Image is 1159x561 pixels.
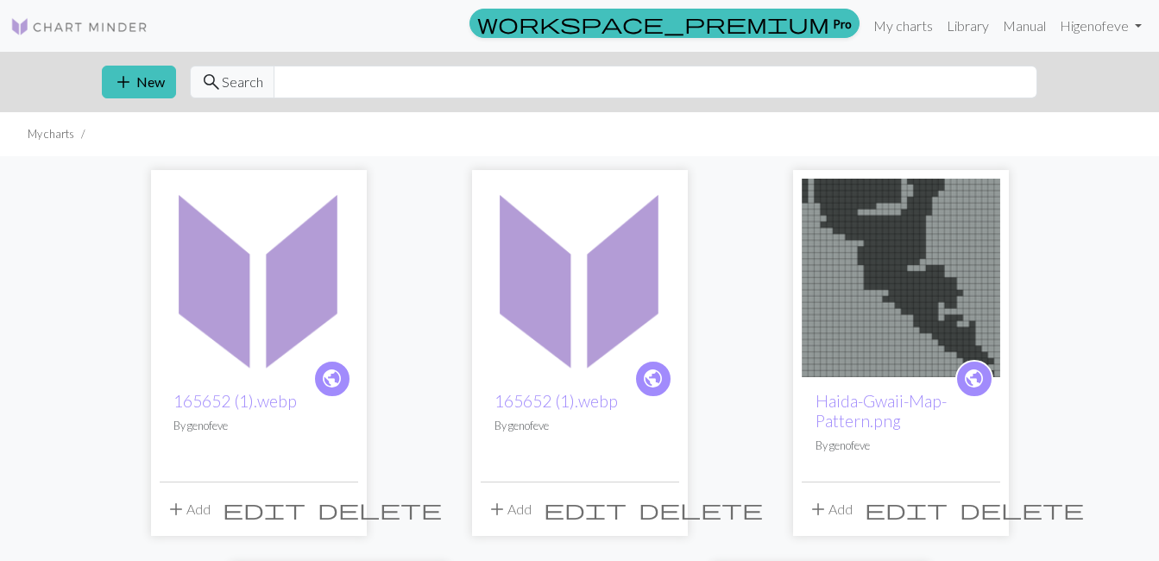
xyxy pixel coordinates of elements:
[1053,9,1149,43] a: Higenofeve
[955,360,993,398] a: public
[201,70,222,94] span: search
[963,365,985,392] span: public
[113,70,134,94] span: add
[859,493,954,526] button: Edit
[634,360,672,398] a: public
[802,493,859,526] button: Add
[544,497,627,521] span: edit
[808,497,828,521] span: add
[313,360,351,398] a: public
[173,418,344,434] p: By genofeve
[312,493,448,526] button: Delete
[481,493,538,526] button: Add
[477,11,829,35] span: workspace_premium
[102,66,176,98] button: New
[166,497,186,521] span: add
[816,438,986,454] p: By genofeve
[487,497,507,521] span: add
[538,493,633,526] button: Edit
[642,362,664,396] i: public
[642,365,664,392] span: public
[160,268,358,284] a: Haida Gwaii Map Medium
[960,497,1084,521] span: delete
[996,9,1053,43] a: Manual
[866,9,940,43] a: My charts
[954,493,1090,526] button: Delete
[321,365,343,392] span: public
[494,418,665,434] p: By genofeve
[816,391,947,431] a: Haida-Gwaii-Map-Pattern.png
[222,72,263,92] span: Search
[940,9,996,43] a: Library
[223,499,305,520] i: Edit
[321,362,343,396] i: public
[318,497,442,521] span: delete
[217,493,312,526] button: Edit
[802,179,1000,377] img: Haida-Gwaii-Map-Pattern.png
[865,499,948,520] i: Edit
[481,268,679,284] a: 165652 (1).webp
[963,362,985,396] i: public
[494,391,618,411] a: 165652 (1).webp
[173,391,297,411] a: 165652 (1).webp
[865,497,948,521] span: edit
[639,497,763,521] span: delete
[633,493,769,526] button: Delete
[544,499,627,520] i: Edit
[10,16,148,37] img: Logo
[223,497,305,521] span: edit
[469,9,860,38] a: Pro
[160,179,358,377] img: Haida Gwaii Map Medium
[802,268,1000,284] a: Haida-Gwaii-Map-Pattern.png
[481,179,679,377] img: 165652 (1).webp
[28,126,74,142] li: My charts
[160,493,217,526] button: Add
